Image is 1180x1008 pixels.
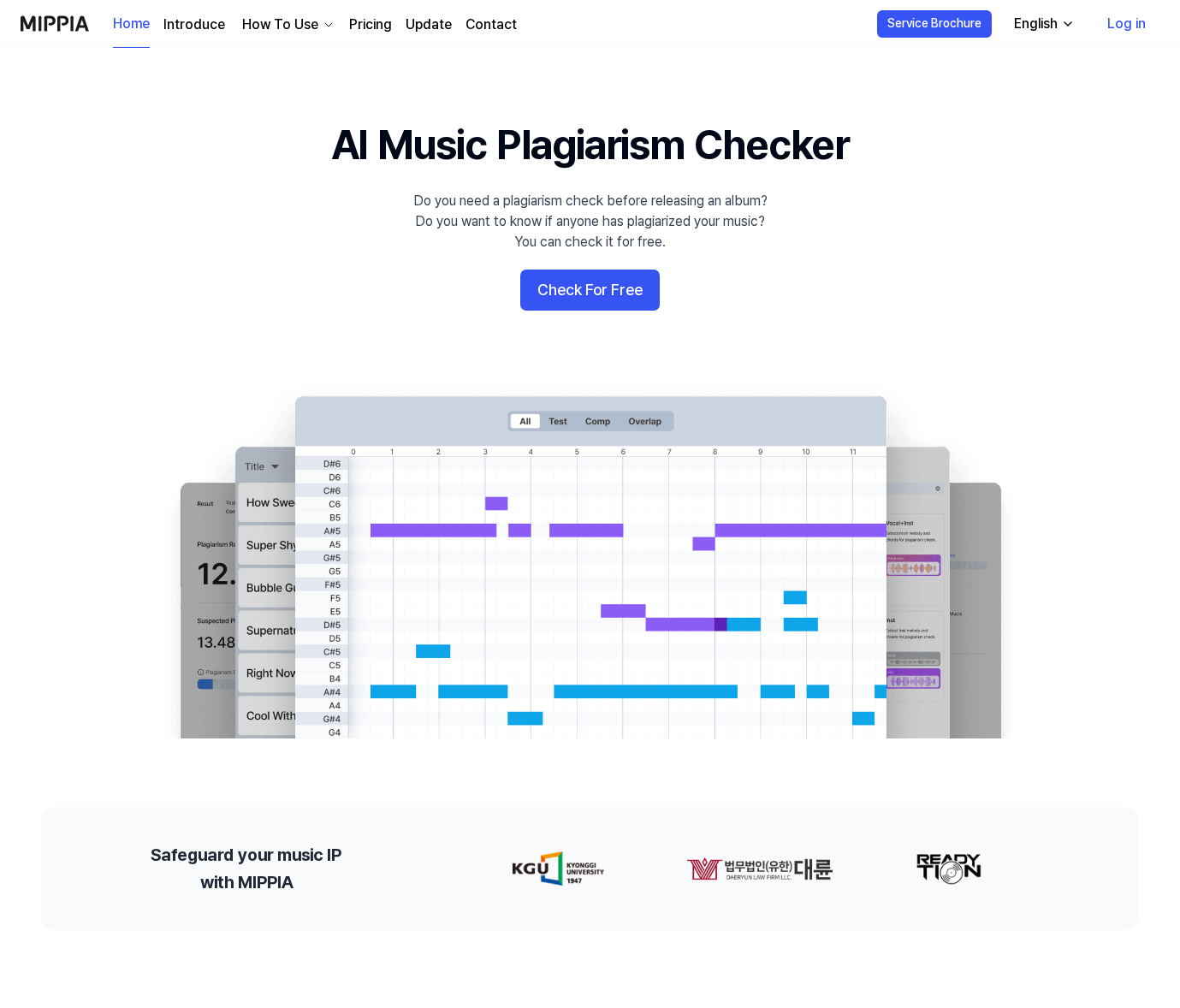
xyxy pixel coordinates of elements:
[239,15,322,35] div: How To Use
[511,851,602,886] img: partner-logo-0
[163,15,225,35] a: Introduce
[406,15,452,35] a: Update
[151,841,341,896] h2: Safeguard your music IP with MIPPIA
[331,116,849,174] h1: AI Music Plagiarism Checker
[1011,14,1061,34] div: English
[914,851,981,886] img: partner-logo-2
[239,15,335,35] button: How To Use
[877,10,992,38] button: Service Brochure
[113,1,150,48] a: Home
[413,191,768,252] div: Do you need a plagiarism check before releasing an album? Do you want to know if anyone has plagi...
[685,851,832,886] img: partner-logo-1
[349,15,392,35] a: Pricing
[1000,7,1085,41] button: English
[465,15,517,35] a: Contact
[520,270,660,311] button: Check For Free
[145,379,1035,738] img: main Image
